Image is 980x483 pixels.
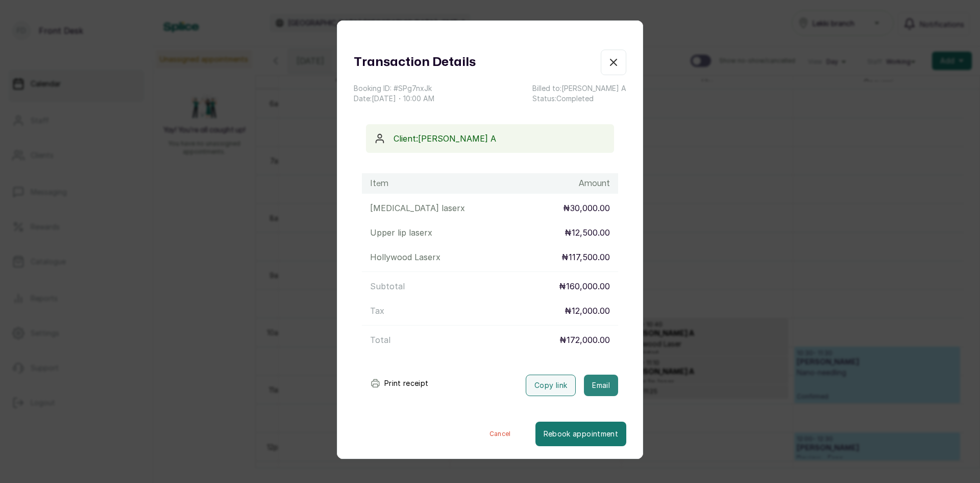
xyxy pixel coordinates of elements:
[532,83,626,94] p: Billed to: [PERSON_NAME] A
[370,251,440,263] p: Hollywood Laser x
[354,83,434,94] p: Booking ID: # SPg7nxJk
[354,53,476,72] h1: Transaction Details
[370,280,405,292] p: Subtotal
[559,280,610,292] p: ₦160,000.00
[465,422,535,446] button: Cancel
[584,375,618,396] button: Email
[535,422,626,446] button: Rebook appointment
[370,305,384,317] p: Tax
[370,177,388,190] h1: Item
[579,177,610,190] h1: Amount
[565,226,610,239] p: ₦12,500.00
[561,251,610,263] p: ₦117,500.00
[563,202,610,214] p: ₦30,000.00
[370,202,465,214] p: [MEDICAL_DATA] laser x
[559,334,610,346] p: ₦172,000.00
[370,226,432,239] p: Upper lip laser x
[565,305,610,317] p: ₦12,000.00
[526,375,576,396] button: Copy link
[532,94,626,104] p: Status: Completed
[370,334,390,346] p: Total
[394,132,606,145] p: Client: [PERSON_NAME] A
[354,94,434,104] p: Date: [DATE] ・ 10:00 AM
[362,373,437,394] button: Print receipt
